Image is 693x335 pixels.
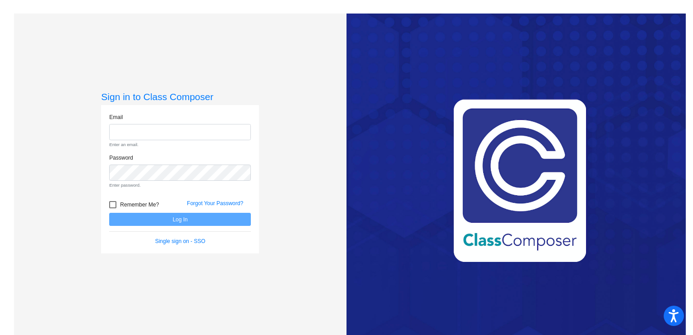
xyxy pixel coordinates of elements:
[155,238,205,244] a: Single sign on - SSO
[109,182,251,188] small: Enter password.
[109,142,251,148] small: Enter an email.
[120,199,159,210] span: Remember Me?
[101,91,259,102] h3: Sign in to Class Composer
[109,213,251,226] button: Log In
[109,113,123,121] label: Email
[187,200,243,207] a: Forgot Your Password?
[109,154,133,162] label: Password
